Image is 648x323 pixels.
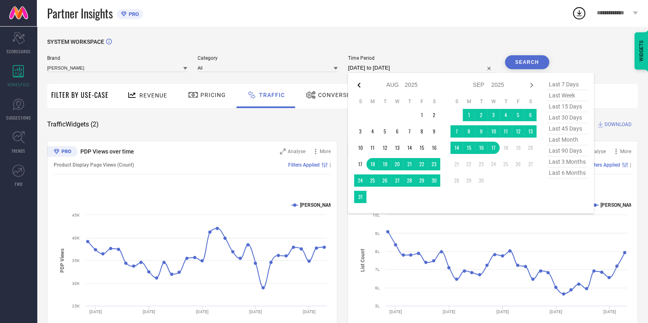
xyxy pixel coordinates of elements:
[463,158,475,170] td: Mon Sep 22 2025
[547,134,588,145] span: last month
[416,109,428,121] td: Fri Aug 01 2025
[500,125,512,138] td: Thu Sep 11 2025
[547,112,588,123] span: last 30 days
[354,80,364,90] div: Previous month
[512,142,524,154] td: Fri Sep 19 2025
[15,181,23,187] span: FWD
[630,162,631,168] span: |
[475,98,487,105] th: Tuesday
[620,149,631,154] span: More
[354,191,366,203] td: Sun Aug 31 2025
[416,174,428,187] td: Fri Aug 29 2025
[379,98,391,105] th: Tuesday
[354,142,366,154] td: Sun Aug 10 2025
[375,231,380,236] text: 9L
[59,248,65,272] tspan: PDP Views
[487,109,500,121] td: Wed Sep 03 2025
[379,174,391,187] td: Tue Aug 26 2025
[496,309,509,314] text: [DATE]
[139,92,167,99] span: Revenue
[391,125,403,138] td: Wed Aug 06 2025
[375,286,380,290] text: 6L
[354,125,366,138] td: Sun Aug 03 2025
[524,158,537,170] td: Sat Sep 27 2025
[288,149,305,154] span: Analyse
[475,125,487,138] td: Tue Sep 09 2025
[463,98,475,105] th: Monday
[450,158,463,170] td: Sun Sep 21 2025
[512,158,524,170] td: Fri Sep 26 2025
[475,158,487,170] td: Tue Sep 23 2025
[389,309,402,314] text: [DATE]
[360,249,366,272] tspan: List Count
[487,125,500,138] td: Wed Sep 10 2025
[450,142,463,154] td: Sun Sep 14 2025
[51,90,109,100] span: Filter By Use-Case
[72,304,80,308] text: 25K
[428,98,440,105] th: Saturday
[200,92,226,98] span: Pricing
[391,158,403,170] td: Wed Aug 20 2025
[391,142,403,154] td: Wed Aug 13 2025
[72,258,80,263] text: 35K
[500,142,512,154] td: Thu Sep 18 2025
[450,98,463,105] th: Sunday
[550,309,562,314] text: [DATE]
[375,249,380,254] text: 8L
[475,109,487,121] td: Tue Sep 02 2025
[428,142,440,154] td: Sat Aug 16 2025
[320,149,331,154] span: More
[475,174,487,187] td: Tue Sep 30 2025
[450,174,463,187] td: Sun Sep 28 2025
[403,98,416,105] th: Thursday
[500,109,512,121] td: Thu Sep 04 2025
[373,213,380,217] text: 10L
[450,125,463,138] td: Sun Sep 07 2025
[403,174,416,187] td: Thu Aug 28 2025
[11,148,25,154] span: TRENDS
[512,109,524,121] td: Fri Sep 05 2025
[428,109,440,121] td: Sat Aug 02 2025
[366,142,379,154] td: Mon Aug 11 2025
[300,202,337,208] text: [PERSON_NAME]
[463,125,475,138] td: Mon Sep 08 2025
[127,11,139,17] span: PRO
[198,55,338,61] span: Category
[428,158,440,170] td: Sat Aug 23 2025
[366,125,379,138] td: Mon Aug 04 2025
[463,174,475,187] td: Mon Sep 29 2025
[475,142,487,154] td: Tue Sep 16 2025
[547,90,588,101] span: last week
[463,109,475,121] td: Mon Sep 01 2025
[512,98,524,105] th: Friday
[348,55,495,61] span: Time Period
[603,309,616,314] text: [DATE]
[547,123,588,134] span: last 45 days
[303,309,316,314] text: [DATE]
[547,156,588,167] span: last 3 months
[354,98,366,105] th: Sunday
[588,149,606,154] span: Analyse
[80,148,134,155] span: PDP Views over time
[379,125,391,138] td: Tue Aug 05 2025
[288,162,320,168] span: Filters Applied
[72,281,80,286] text: 30K
[54,162,134,168] span: Product Display Page Views (Count)
[47,120,99,129] span: Traffic Widgets ( 2 )
[259,92,285,98] span: Traffic
[375,267,380,272] text: 7L
[512,125,524,138] td: Fri Sep 12 2025
[500,98,512,105] th: Thursday
[348,63,495,73] input: Select time period
[330,162,331,168] span: |
[403,125,416,138] td: Thu Aug 07 2025
[379,142,391,154] td: Tue Aug 12 2025
[428,174,440,187] td: Sat Aug 30 2025
[524,142,537,154] td: Sat Sep 20 2025
[547,167,588,178] span: last 6 months
[318,92,358,98] span: Conversion
[143,309,155,314] text: [DATE]
[249,309,262,314] text: [DATE]
[416,142,428,154] td: Fri Aug 15 2025
[416,98,428,105] th: Friday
